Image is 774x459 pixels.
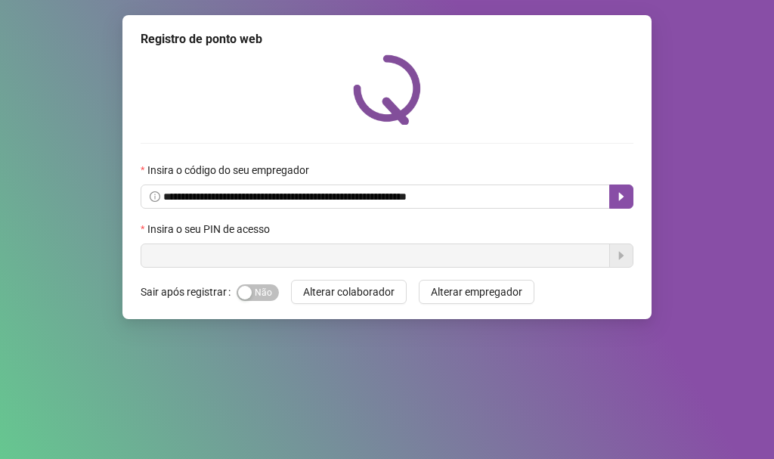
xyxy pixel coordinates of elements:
button: Alterar colaborador [291,280,407,304]
span: caret-right [615,191,627,203]
div: Registro de ponto web [141,30,633,48]
label: Sair após registrar [141,280,237,304]
span: Alterar empregador [431,284,522,300]
label: Insira o seu PIN de acesso [141,221,280,237]
label: Insira o código do seu empregador [141,162,319,178]
span: info-circle [150,191,160,202]
img: QRPoint [353,54,421,125]
span: Alterar colaborador [303,284,395,300]
button: Alterar empregador [419,280,534,304]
